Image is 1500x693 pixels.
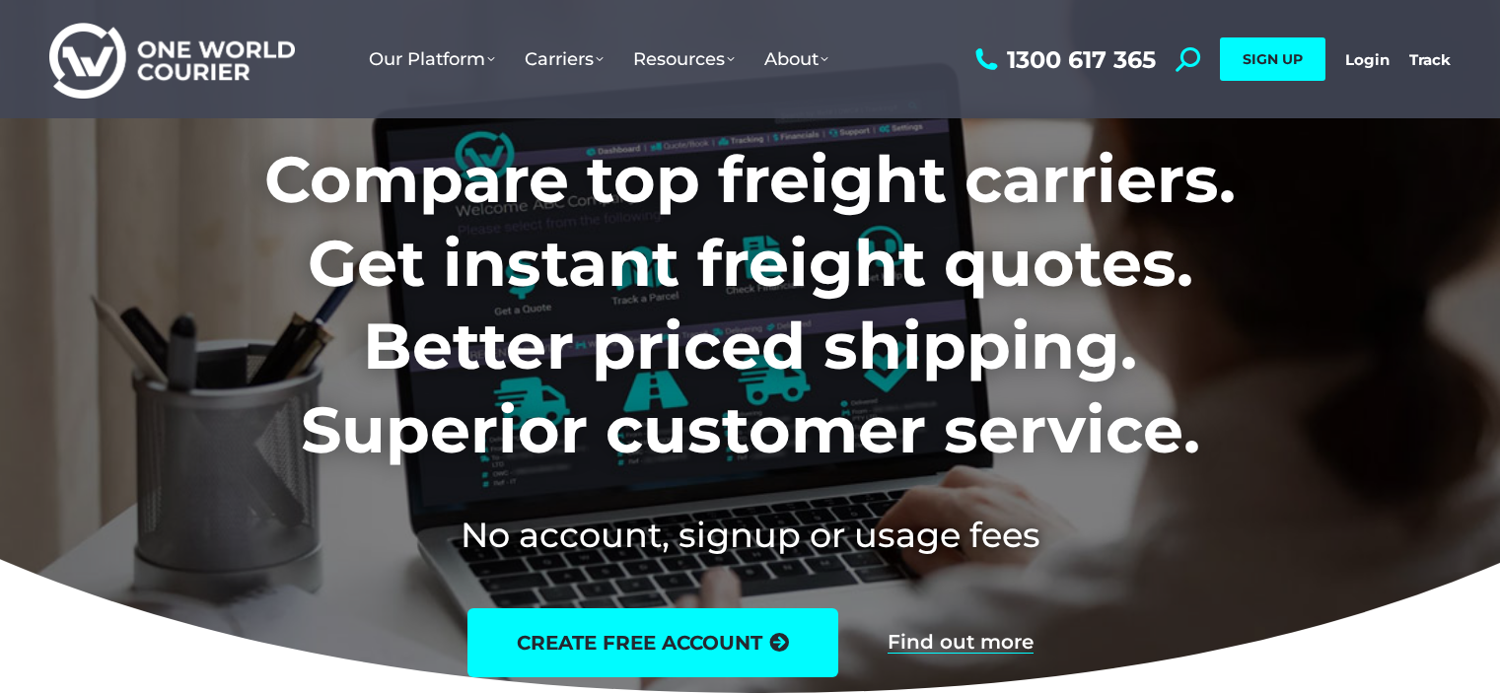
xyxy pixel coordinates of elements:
[633,48,735,70] span: Resources
[764,48,828,70] span: About
[49,20,295,100] img: One World Courier
[1409,50,1451,69] a: Track
[369,48,495,70] span: Our Platform
[354,29,510,90] a: Our Platform
[888,632,1034,654] a: Find out more
[1243,50,1303,68] span: SIGN UP
[134,511,1366,559] h2: No account, signup or usage fees
[467,608,838,677] a: create free account
[525,48,604,70] span: Carriers
[1220,37,1325,81] a: SIGN UP
[510,29,618,90] a: Carriers
[618,29,750,90] a: Resources
[750,29,843,90] a: About
[970,47,1156,72] a: 1300 617 365
[1345,50,1390,69] a: Login
[134,138,1366,471] h1: Compare top freight carriers. Get instant freight quotes. Better priced shipping. Superior custom...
